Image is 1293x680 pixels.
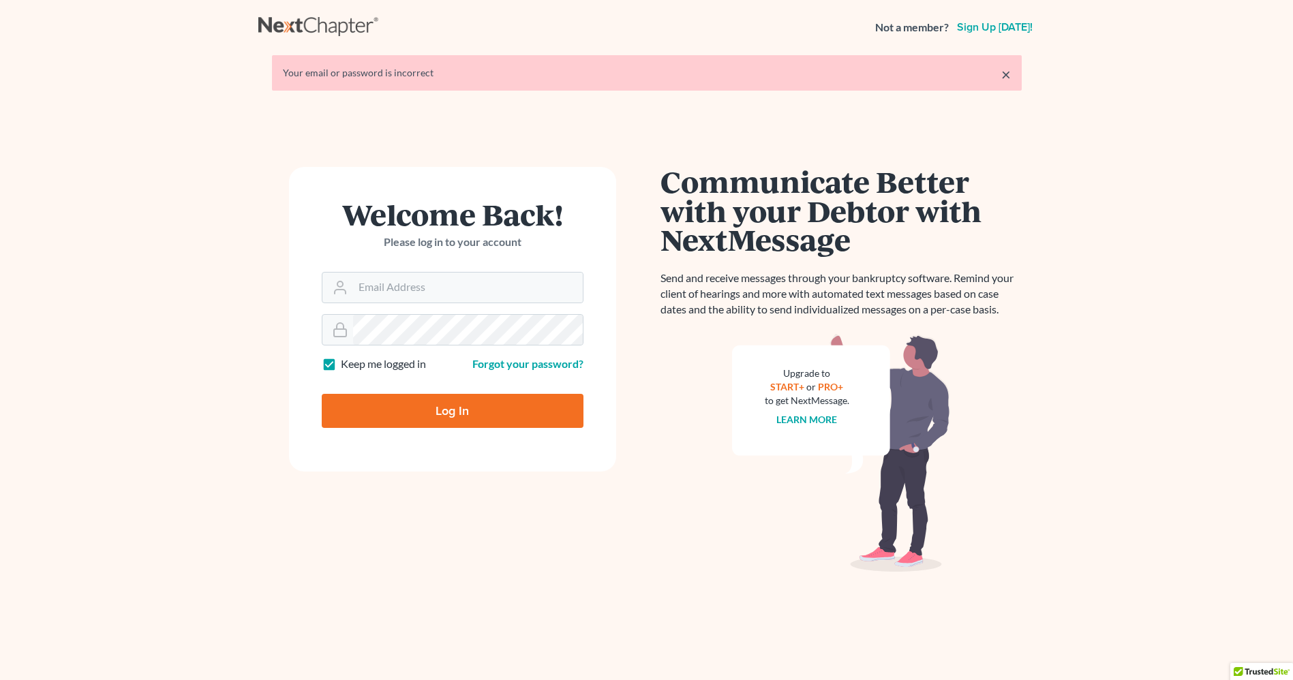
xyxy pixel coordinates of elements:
img: nextmessage_bg-59042aed3d76b12b5cd301f8e5b87938c9018125f34e5fa2b7a6b67550977c72.svg [732,334,950,572]
a: PRO+ [818,381,843,392]
p: Please log in to your account [322,234,583,250]
strong: Not a member? [875,20,949,35]
h1: Welcome Back! [322,200,583,229]
input: Log In [322,394,583,428]
div: to get NextMessage. [765,394,849,407]
p: Send and receive messages through your bankruptcy software. Remind your client of hearings and mo... [660,271,1022,318]
a: Sign up [DATE]! [954,22,1035,33]
div: Your email or password is incorrect [283,66,1011,80]
input: Email Address [353,273,583,303]
a: Forgot your password? [472,357,583,370]
label: Keep me logged in [341,356,426,372]
a: Learn more [776,414,837,425]
a: × [1001,66,1011,82]
a: START+ [770,381,804,392]
div: Upgrade to [765,367,849,380]
h1: Communicate Better with your Debtor with NextMessage [660,167,1022,254]
span: or [806,381,816,392]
